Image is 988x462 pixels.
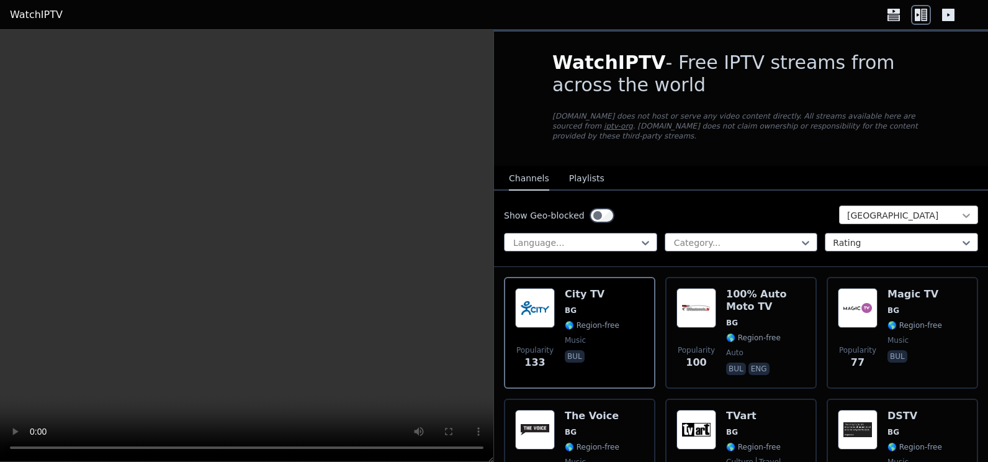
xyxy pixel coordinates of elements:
[748,363,770,375] p: eng
[504,209,585,222] label: Show Geo-blocked
[565,288,619,301] h6: City TV
[552,52,666,73] span: WatchIPTV
[676,288,716,328] img: 100% Auto Moto TV
[726,348,743,358] span: auto
[838,410,878,450] img: DSTV
[515,288,555,328] img: City TV
[726,288,806,313] h6: 100% Auto Moto TV
[10,7,63,22] a: WatchIPTV
[726,363,746,375] p: bul
[887,320,942,330] span: 🌎 Region-free
[887,288,942,301] h6: Magic TV
[726,442,781,452] span: 🌎 Region-free
[887,306,899,315] span: BG
[887,410,942,422] h6: DSTV
[509,167,549,191] button: Channels
[516,345,554,355] span: Popularity
[565,335,586,345] span: music
[887,335,909,345] span: music
[515,410,555,450] img: The Voice
[838,288,878,328] img: Magic TV
[565,320,619,330] span: 🌎 Region-free
[565,427,577,437] span: BG
[887,427,899,437] span: BG
[524,355,545,370] span: 133
[565,350,585,363] p: bul
[678,345,715,355] span: Popularity
[726,410,781,422] h6: TVart
[676,410,716,450] img: TVart
[686,355,706,370] span: 100
[839,345,876,355] span: Popularity
[726,427,738,437] span: BG
[604,122,633,130] a: iptv-org
[552,52,930,96] h1: - Free IPTV streams from across the world
[569,167,604,191] button: Playlists
[726,318,738,328] span: BG
[565,306,577,315] span: BG
[887,442,942,452] span: 🌎 Region-free
[887,350,907,363] p: bul
[726,333,781,343] span: 🌎 Region-free
[565,410,619,422] h6: The Voice
[851,355,864,370] span: 77
[552,111,930,141] p: [DOMAIN_NAME] does not host or serve any video content directly. All streams available here are s...
[565,442,619,452] span: 🌎 Region-free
